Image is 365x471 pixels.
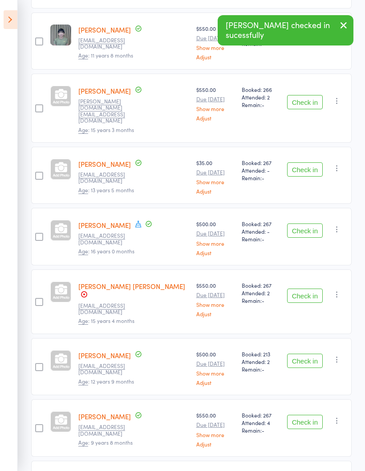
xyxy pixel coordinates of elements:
a: Adjust [196,380,235,385]
a: Adjust [196,311,235,317]
span: Booked: 267 [242,220,280,227]
div: $550.00 [196,411,235,446]
small: Due [DATE] [196,360,235,367]
small: Due [DATE] [196,35,235,41]
a: [PERSON_NAME] [78,86,131,95]
a: [PERSON_NAME] [78,25,131,34]
a: [PERSON_NAME] [78,351,131,360]
span: Remain: [242,235,280,243]
a: Show more [196,370,235,376]
span: - [262,365,264,373]
div: $500.00 [196,350,235,385]
small: Praneethm29@gmail.com [78,37,136,50]
button: Check in [287,95,323,109]
a: Adjust [196,250,235,256]
span: Booked: 266 [242,86,280,93]
button: Check in [287,415,323,429]
div: $550.00 [196,25,235,60]
small: Due [DATE] [196,96,235,102]
img: image1750723462.png [50,25,71,45]
div: $550.00 [196,281,235,317]
small: Due [DATE] [196,169,235,175]
a: [PERSON_NAME] [78,220,131,230]
a: Show more [196,45,235,50]
span: Attended: 2 [242,93,280,101]
span: Remain: [242,297,280,304]
span: Attended: - [242,227,280,235]
span: Remain: [242,174,280,182]
small: santhosh.mk@gmail.com [78,98,136,124]
small: Due [DATE] [196,292,235,298]
span: Remain: [242,365,280,373]
span: - [262,235,264,243]
div: $500.00 [196,220,235,255]
span: Booked: 213 [242,350,280,358]
span: Attended: 2 [242,358,280,365]
span: : 15 years 4 months [78,317,134,325]
div: $35.00 [196,159,235,194]
a: Show more [196,106,235,112]
span: Booked: 267 [242,159,280,166]
span: : 15 years 3 months [78,126,134,134]
span: : 11 years 8 months [78,51,133,59]
button: Check in [287,162,323,177]
span: Attended: 4 [242,419,280,426]
span: : 12 years 9 months [78,377,134,385]
div: $550.00 [196,86,235,121]
span: : 16 years 0 months [78,247,134,255]
span: Attended: 2 [242,289,280,297]
a: [PERSON_NAME] [78,412,131,421]
div: [PERSON_NAME] checked in sucessfully [218,15,353,45]
a: Adjust [196,188,235,194]
small: vijsek@yahoo.com [78,302,136,315]
small: Due [DATE] [196,421,235,428]
span: - [262,297,264,304]
span: Attended: - [242,166,280,174]
a: Show more [196,179,235,185]
span: Booked: 267 [242,281,280,289]
small: suresh.yadagiri@gmail.com [78,363,136,376]
a: Adjust [196,115,235,121]
a: Adjust [196,54,235,60]
a: [PERSON_NAME] [PERSON_NAME] [78,281,185,291]
span: Booked: 267 [242,411,280,419]
span: - [262,174,264,182]
span: : 9 years 8 months [78,438,133,446]
span: : 13 years 5 months [78,186,134,194]
span: - [262,426,264,434]
span: Remain: [242,101,280,108]
small: Goverdhantg@gmail.com [78,232,136,245]
a: Show more [196,240,235,246]
span: - [262,101,264,108]
span: Remain: [242,426,280,434]
a: Show more [196,432,235,438]
a: [PERSON_NAME] [78,159,131,169]
a: Show more [196,302,235,307]
a: Adjust [196,441,235,447]
button: Check in [287,223,323,238]
button: Check in [287,289,323,303]
button: Check in [287,354,323,368]
small: Due [DATE] [196,230,235,236]
small: Goverdhantg@gmail.com [78,171,136,184]
small: suresh.yadagiri@gmail.com [78,424,136,437]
